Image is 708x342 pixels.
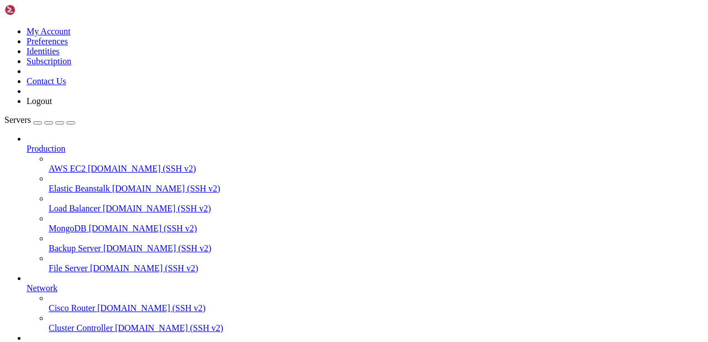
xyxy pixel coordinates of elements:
[49,204,101,213] span: Load Balancer
[27,76,66,86] a: Contact Us
[115,323,223,333] span: [DOMAIN_NAME] (SSH v2)
[49,174,704,194] li: Elastic Beanstalk [DOMAIN_NAME] (SSH v2)
[49,234,704,253] li: Backup Server [DOMAIN_NAME] (SSH v2)
[49,263,704,273] a: File Server [DOMAIN_NAME] (SSH v2)
[27,134,704,273] li: Production
[103,204,211,213] span: [DOMAIN_NAME] (SSH v2)
[49,184,110,193] span: Elastic Beanstalk
[49,214,704,234] li: MongoDB [DOMAIN_NAME] (SSH v2)
[27,37,68,46] a: Preferences
[49,263,88,273] span: File Server
[103,243,212,253] span: [DOMAIN_NAME] (SSH v2)
[112,184,221,193] span: [DOMAIN_NAME] (SSH v2)
[27,273,704,333] li: Network
[4,115,31,125] span: Servers
[4,4,68,15] img: Shellngn
[49,184,704,194] a: Elastic Beanstalk [DOMAIN_NAME] (SSH v2)
[49,323,704,333] a: Cluster Controller [DOMAIN_NAME] (SSH v2)
[49,164,86,173] span: AWS EC2
[49,323,113,333] span: Cluster Controller
[49,224,86,233] span: MongoDB
[49,204,704,214] a: Load Balancer [DOMAIN_NAME] (SSH v2)
[27,144,704,154] a: Production
[90,263,199,273] span: [DOMAIN_NAME] (SSH v2)
[4,115,75,125] a: Servers
[49,243,704,253] a: Backup Server [DOMAIN_NAME] (SSH v2)
[49,253,704,273] li: File Server [DOMAIN_NAME] (SSH v2)
[27,56,71,66] a: Subscription
[49,164,704,174] a: AWS EC2 [DOMAIN_NAME] (SSH v2)
[27,283,704,293] a: Network
[27,46,60,56] a: Identities
[27,27,71,36] a: My Account
[49,313,704,333] li: Cluster Controller [DOMAIN_NAME] (SSH v2)
[49,303,704,313] a: Cisco Router [DOMAIN_NAME] (SSH v2)
[49,154,704,174] li: AWS EC2 [DOMAIN_NAME] (SSH v2)
[88,164,196,173] span: [DOMAIN_NAME] (SSH v2)
[27,283,58,293] span: Network
[49,303,95,313] span: Cisco Router
[49,243,101,253] span: Backup Server
[49,293,704,313] li: Cisco Router [DOMAIN_NAME] (SSH v2)
[27,96,52,106] a: Logout
[88,224,197,233] span: [DOMAIN_NAME] (SSH v2)
[97,303,206,313] span: [DOMAIN_NAME] (SSH v2)
[49,194,704,214] li: Load Balancer [DOMAIN_NAME] (SSH v2)
[49,224,704,234] a: MongoDB [DOMAIN_NAME] (SSH v2)
[27,144,65,153] span: Production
